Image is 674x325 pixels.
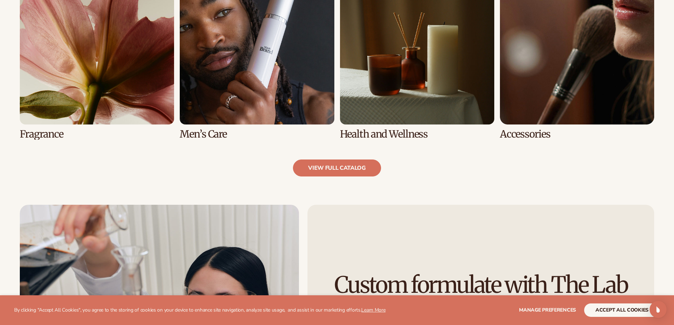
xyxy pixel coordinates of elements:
[14,307,386,313] p: By clicking "Accept All Cookies", you agree to the storing of cookies on your device to enhance s...
[293,159,381,176] a: view full catalog
[650,301,667,318] div: Open Intercom Messenger
[327,273,635,320] h2: Custom formulate with The Lab by [PERSON_NAME]
[584,303,660,317] button: accept all cookies
[519,307,576,313] span: Manage preferences
[519,303,576,317] button: Manage preferences
[361,307,385,313] a: Learn More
